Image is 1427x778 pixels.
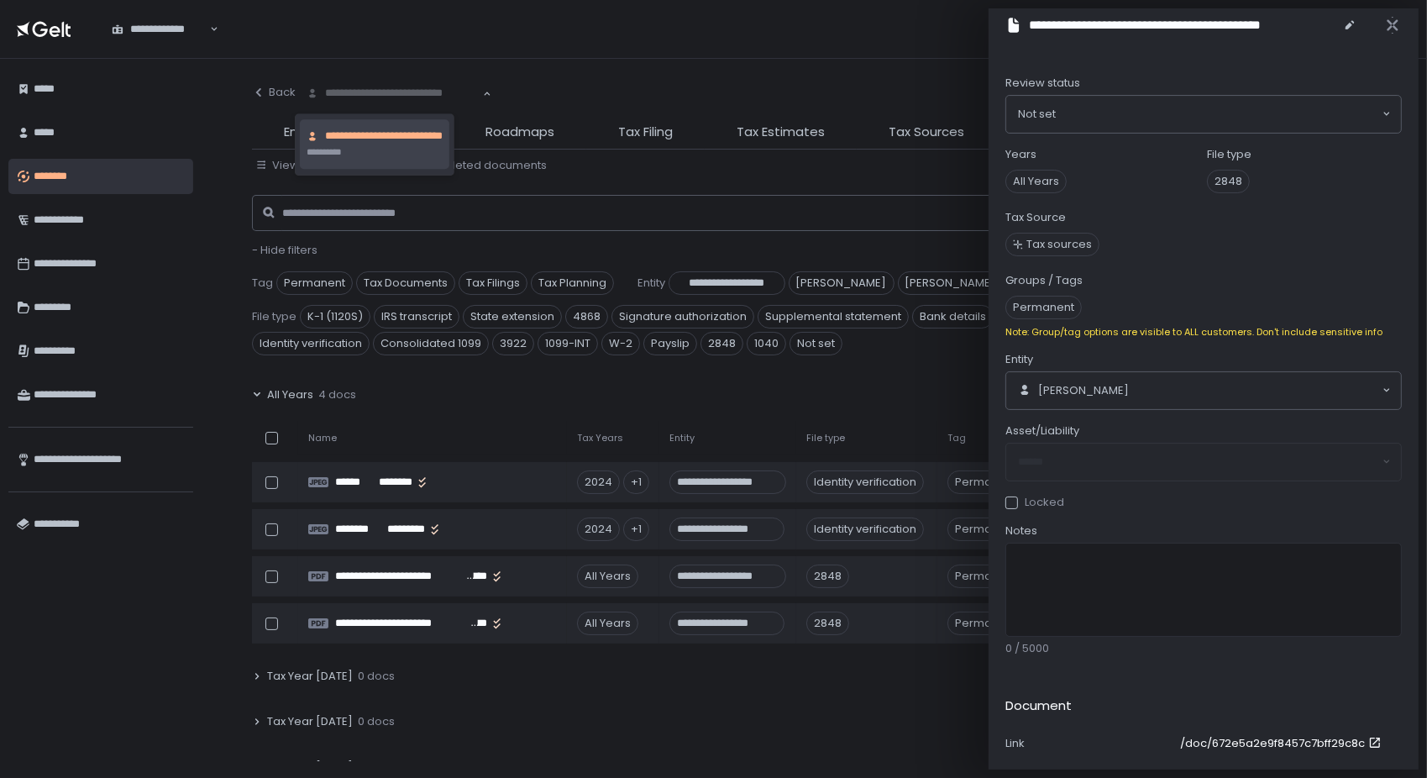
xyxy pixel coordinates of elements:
input: Search for option [1056,106,1381,123]
span: Not set [1018,106,1056,123]
div: Search for option [1006,96,1401,133]
div: Search for option [296,76,491,111]
div: Search for option [1006,372,1401,409]
span: 4868 [565,305,608,329]
span: Tax Filing [618,123,673,142]
button: View by: Tax years [255,158,372,173]
span: Entity [669,432,695,444]
span: Tax Year [DATE] [267,714,353,729]
span: All Years [1005,170,1067,193]
span: [PERSON_NAME] [789,271,894,295]
div: +1 [623,470,649,494]
div: 2848 [806,612,849,635]
span: IRS transcript [374,305,459,329]
div: All Years [577,565,638,588]
span: Signature authorization [611,305,754,329]
span: State extension [463,305,562,329]
label: Years [1005,147,1036,162]
button: Back [252,76,296,109]
span: Permanent [947,565,1024,588]
span: 4 docs [318,387,356,402]
label: Tax Source [1005,210,1066,225]
span: To-Do [382,123,422,142]
span: Tax Years [577,432,623,444]
div: 0 / 5000 [1005,641,1402,656]
span: Permanent [1005,296,1082,319]
input: Search for option [207,21,208,38]
label: Groups / Tags [1005,273,1083,288]
span: Bank details [912,305,994,329]
span: 0 docs [358,714,395,729]
span: Entity [1005,352,1033,367]
span: Tax Planning [531,271,614,295]
span: Asset/Liability [1005,423,1079,439]
span: Not set [790,332,842,355]
span: Permanent [276,271,353,295]
span: [PERSON_NAME] & [PERSON_NAME] [898,271,1108,295]
div: 2024 [577,518,620,541]
button: - Hide filters [252,243,317,258]
label: File type [1207,147,1251,162]
div: Back [252,85,296,100]
span: Review status [1005,76,1080,91]
h2: Document [1005,697,1072,716]
span: Tax Documents [356,271,455,295]
span: Roadmaps [485,123,554,142]
span: Consolidated 1099 [373,332,489,355]
span: Notes [1005,523,1037,539]
div: 2848 [806,565,849,588]
span: 1099-INT [538,332,598,355]
div: All Years [577,612,638,635]
span: Entity [284,123,318,142]
span: Tax Year [DATE] [267,669,353,684]
span: 2848 [700,332,743,355]
div: Search for option [101,11,218,46]
span: Payslip [643,332,697,355]
span: W-2 [601,332,640,355]
div: Identity verification [806,518,924,541]
span: Tax Filings [459,271,527,295]
div: Link [1005,736,1173,751]
span: Tag [947,432,966,444]
span: 3922 [492,332,534,355]
span: Identity verification [252,332,370,355]
input: Search for option [1129,382,1381,399]
div: 2024 [577,470,620,494]
input: Search for option [307,85,481,102]
span: File type [806,432,845,444]
span: File type [252,309,296,324]
span: Tax Estimates [737,123,825,142]
span: Permanent [947,612,1024,635]
span: 2848 [1207,170,1250,193]
div: Identity verification [806,470,924,494]
span: Tax sources [1026,237,1092,252]
span: Permanent [947,470,1024,494]
div: +1 [623,518,649,541]
span: Tax Year [DATE] [267,760,353,775]
span: Tag [252,276,273,291]
span: 40 docs [358,760,402,775]
div: Note: Group/tag options are visible to ALL customers. Don't include sensitive info [1005,326,1402,339]
span: - Hide filters [252,242,317,258]
span: K-1 (1120S) [300,305,370,329]
span: Tax Sources [889,123,964,142]
span: Permanent [947,518,1024,541]
span: 0 docs [358,669,395,684]
span: Supplemental statement [758,305,909,329]
span: [PERSON_NAME] [1038,383,1129,398]
a: /doc/672e5a2e9f8457c7bff29c8c [1180,736,1385,751]
span: 1040 [747,332,786,355]
span: Name [308,432,337,444]
span: All Years [267,387,313,402]
span: Entity [637,276,665,291]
